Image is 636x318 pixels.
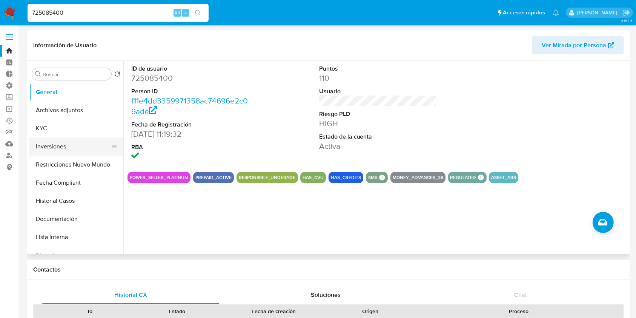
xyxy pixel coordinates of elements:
button: search-icon [190,8,206,18]
input: Buscar [43,71,108,78]
button: Fecha Compliant [29,174,123,192]
div: Id [52,307,129,315]
div: Estado [139,307,216,315]
button: General [29,83,123,101]
span: Accesos rápidos [503,9,545,17]
span: Historial CX [114,290,147,299]
span: Alt [174,9,180,16]
input: Buscar usuario o caso... [28,8,209,18]
dt: Fecha de Registración [131,120,249,129]
dt: RBA [131,143,249,151]
button: Buscar [35,71,41,77]
button: KYC [29,119,123,137]
dt: ID de usuario [131,65,249,73]
dd: 110 [319,73,437,83]
span: Soluciones [311,290,341,299]
button: Documentación [29,210,123,228]
button: Historial Casos [29,192,123,210]
a: Notificaciones [553,9,559,16]
button: Restricciones Nuevo Mundo [29,156,123,174]
dd: Activa [319,141,437,151]
dd: 725085400 [131,73,249,83]
button: Ver Mirada por Persona [532,36,624,54]
span: s [184,9,187,16]
a: Salir [622,9,630,17]
h1: Contactos [33,266,624,273]
button: Direcciones [29,246,123,264]
button: Archivos adjuntos [29,101,123,119]
dt: Person ID [131,87,249,96]
a: f11e4dd3359971358ac74696e2c09ade [131,95,248,117]
span: Ver Mirada por Persona [542,36,606,54]
button: Volver al orden por defecto [114,71,120,79]
h1: Información de Usuario [33,42,97,49]
dt: Riesgo PLD [319,110,437,118]
div: Proceso [419,307,618,315]
button: Lista Interna [29,228,123,246]
dd: [DATE] 11:19:32 [131,129,249,139]
span: Chat [514,290,527,299]
dd: HIGH [319,118,437,129]
dt: Estado de la cuenta [319,133,437,141]
div: Origen [332,307,409,315]
dt: Usuario [319,87,437,96]
button: Inversiones [29,137,117,156]
p: andres.vilosio@mercadolibre.com [577,9,620,16]
dt: Puntos [319,65,437,73]
div: Fecha de creación [226,307,321,315]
